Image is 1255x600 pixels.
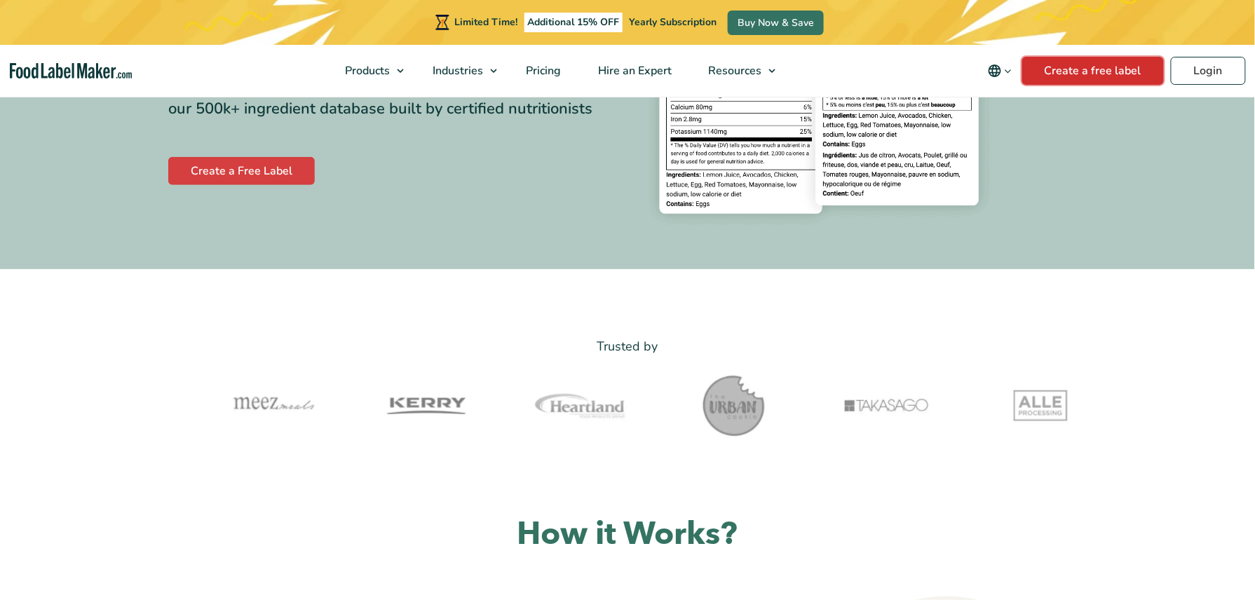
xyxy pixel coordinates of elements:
a: Products [327,45,411,97]
button: Change language [978,57,1022,85]
a: Create a Free Label [168,157,315,185]
span: Industries [428,63,484,79]
a: Create a free label [1022,57,1164,85]
a: Login [1171,57,1246,85]
span: Pricing [522,63,562,79]
a: Buy Now & Save [728,11,824,35]
span: Hire an Expert [594,63,673,79]
span: Yearly Subscription [629,15,717,29]
a: Industries [414,45,504,97]
span: Additional 15% OFF [524,13,623,32]
a: Food Label Maker homepage [10,63,133,79]
a: Resources [691,45,783,97]
h2: How it Works? [168,514,1087,555]
a: Pricing [508,45,576,97]
span: Resources [705,63,764,79]
span: Limited Time! [455,15,518,29]
a: Hire an Expert [580,45,687,97]
span: Products [341,63,391,79]
div: Save time and money, create your own label in minutes using our 500k+ ingredient database built b... [168,74,617,121]
p: Trusted by [168,336,1087,357]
